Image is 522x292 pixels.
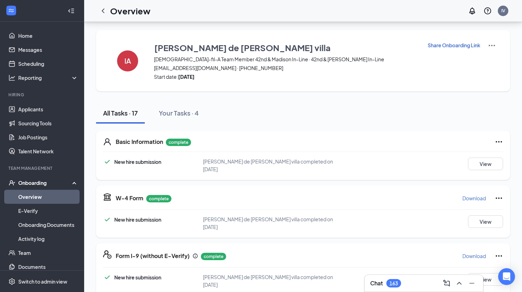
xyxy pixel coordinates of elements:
span: [PERSON_NAME] de [PERSON_NAME] villa completed on [DATE] [203,274,333,288]
span: [DEMOGRAPHIC_DATA]-fil-A Team Member 42nd & Madison In-Line · 42nd & [PERSON_NAME] In-Line [154,56,419,63]
svg: Minimize [468,279,476,287]
svg: FormI9EVerifyIcon [103,250,111,259]
strong: [DATE] [178,74,195,80]
p: complete [166,139,191,146]
span: [EMAIL_ADDRESS][DOMAIN_NAME] · [PHONE_NUMBER] [154,64,419,71]
svg: Analysis [8,74,15,81]
svg: User [103,138,111,146]
p: Share Onboarding Link [428,42,480,49]
span: [PERSON_NAME] de [PERSON_NAME] villa completed on [DATE] [203,216,333,230]
span: [PERSON_NAME] de [PERSON_NAME] villa completed on [DATE] [203,158,333,172]
p: complete [201,253,226,260]
div: Reporting [18,74,79,81]
p: complete [146,195,171,202]
h5: W-4 Form [116,194,143,202]
button: Download [462,193,486,204]
h4: IA [124,58,131,63]
svg: Ellipses [495,138,503,146]
h5: Form I-9 (without E-Verify) [116,252,190,260]
button: View [468,158,503,170]
button: View [468,273,503,286]
h5: Basic Information [116,138,163,146]
a: Activity log [18,232,78,246]
button: Minimize [466,278,477,289]
button: [PERSON_NAME] de [PERSON_NAME] villa [154,41,419,54]
div: Open Intercom Messenger [498,268,515,285]
button: Share Onboarding Link [427,41,481,49]
svg: QuestionInfo [483,7,492,15]
span: New hire submission [114,216,161,223]
button: ChevronUp [454,278,465,289]
span: New hire submission [114,159,161,165]
a: Team [18,246,78,260]
svg: Ellipses [495,194,503,202]
span: New hire submission [114,274,161,280]
h1: Overview [110,5,150,17]
div: Team Management [8,165,77,171]
svg: Notifications [468,7,476,15]
svg: Settings [8,278,15,285]
svg: UserCheck [8,179,15,186]
div: All Tasks · 17 [103,109,138,117]
div: Switch to admin view [18,278,67,285]
div: Onboarding [18,179,72,186]
a: E-Verify [18,204,78,218]
svg: Checkmark [103,158,111,166]
div: Hiring [8,92,77,98]
a: Documents [18,260,78,274]
div: Your Tasks · 4 [159,109,199,117]
span: Start date: [154,73,419,80]
button: Download [462,250,486,262]
button: ComposeMessage [441,278,452,289]
svg: Checkmark [103,273,111,281]
button: View [468,215,503,228]
svg: TaxGovernmentIcon [103,193,111,201]
div: IV [501,8,505,14]
button: IA [110,41,145,80]
h3: Chat [370,279,383,287]
svg: Info [192,253,198,259]
svg: ComposeMessage [442,279,451,287]
svg: Checkmark [103,215,111,224]
a: Overview [18,190,78,204]
a: Job Postings [18,130,78,144]
img: More Actions [488,41,496,50]
svg: Ellipses [495,252,503,260]
a: Sourcing Tools [18,116,78,130]
svg: ChevronLeft [99,7,107,15]
svg: WorkstreamLogo [8,7,15,14]
a: Home [18,29,78,43]
p: Download [462,252,486,259]
a: Onboarding Documents [18,218,78,232]
div: 163 [389,280,398,286]
a: Messages [18,43,78,57]
p: Download [462,195,486,202]
svg: ChevronUp [455,279,463,287]
a: Applicants [18,102,78,116]
h3: [PERSON_NAME] de [PERSON_NAME] villa [154,42,331,54]
a: Scheduling [18,57,78,71]
a: Talent Network [18,144,78,158]
svg: Collapse [68,7,75,14]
